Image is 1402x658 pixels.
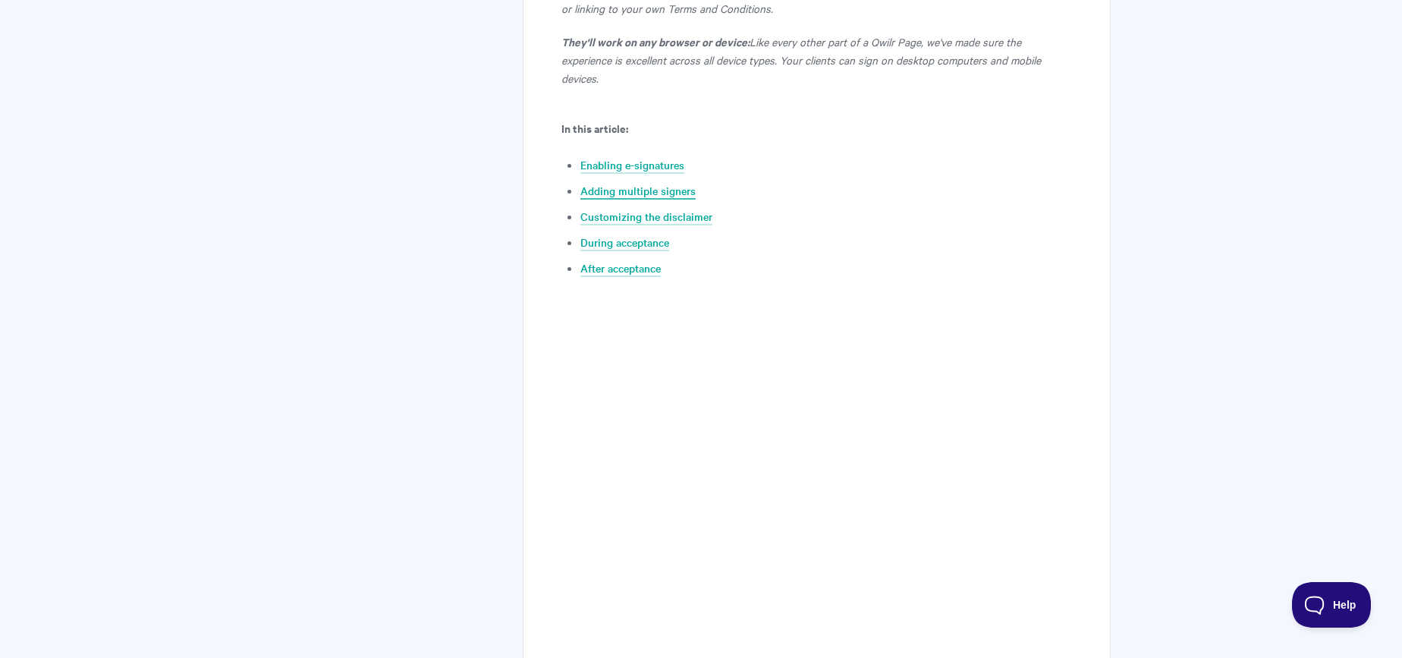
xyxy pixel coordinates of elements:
a: During acceptance [580,235,669,251]
a: Enabling e-signatures [580,157,684,174]
a: Adding multiple signers [580,183,696,200]
b: In this article: [561,120,628,136]
a: After acceptance [580,260,661,277]
iframe: Vimeo video player [561,350,1072,638]
iframe: Toggle Customer Support [1292,582,1372,628]
a: Customizing the disclaimer [580,209,712,225]
strong: They'll work on any browser or device: [561,33,750,49]
em: Like every other part of a Qwilr Page, we've made sure the experience is excellent across all dev... [561,34,1041,86]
